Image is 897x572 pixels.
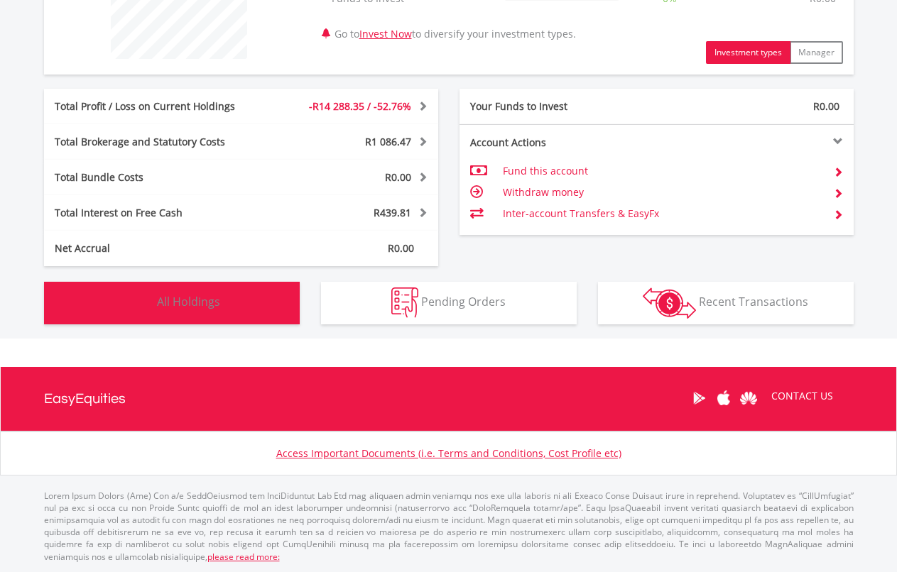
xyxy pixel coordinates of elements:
div: Total Brokerage and Statutory Costs [44,135,274,149]
img: pending_instructions-wht.png [391,287,418,318]
button: Recent Transactions [598,282,854,324]
span: Pending Orders [421,294,506,309]
span: R0.00 [813,99,839,113]
span: All Holdings [157,294,220,309]
a: Google Play [687,376,712,420]
td: Withdraw money [503,182,822,203]
div: Total Interest on Free Cash [44,206,274,220]
img: transactions-zar-wht.png [643,287,696,319]
td: Fund this account [503,160,822,182]
span: R0.00 [388,241,414,255]
button: All Holdings [44,282,300,324]
a: CONTACT US [761,376,843,416]
div: Your Funds to Invest [460,99,657,114]
span: R0.00 [385,170,411,184]
a: EasyEquities [44,367,126,431]
a: Apple [712,376,736,420]
span: Recent Transactions [699,294,808,309]
button: Pending Orders [321,282,577,324]
p: Lorem Ipsum Dolors (Ame) Con a/e SeddOeiusmod tem InciDiduntut Lab Etd mag aliquaen admin veniamq... [44,490,854,563]
a: Invest Now [359,27,412,40]
div: Total Profit / Loss on Current Holdings [44,99,274,114]
div: Total Bundle Costs [44,170,274,185]
td: Inter-account Transfers & EasyFx [503,203,822,224]
a: please read more: [207,551,280,563]
span: R1 086.47 [365,135,411,148]
div: Account Actions [460,136,657,150]
a: Huawei [736,376,761,420]
span: R439.81 [374,206,411,219]
img: holdings-wht.png [124,287,154,318]
span: -R14 288.35 / -52.76% [309,99,411,113]
a: Access Important Documents (i.e. Terms and Conditions, Cost Profile etc) [276,446,621,460]
button: Investment types [706,41,790,64]
button: Manager [790,41,843,64]
div: Net Accrual [44,241,274,255]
